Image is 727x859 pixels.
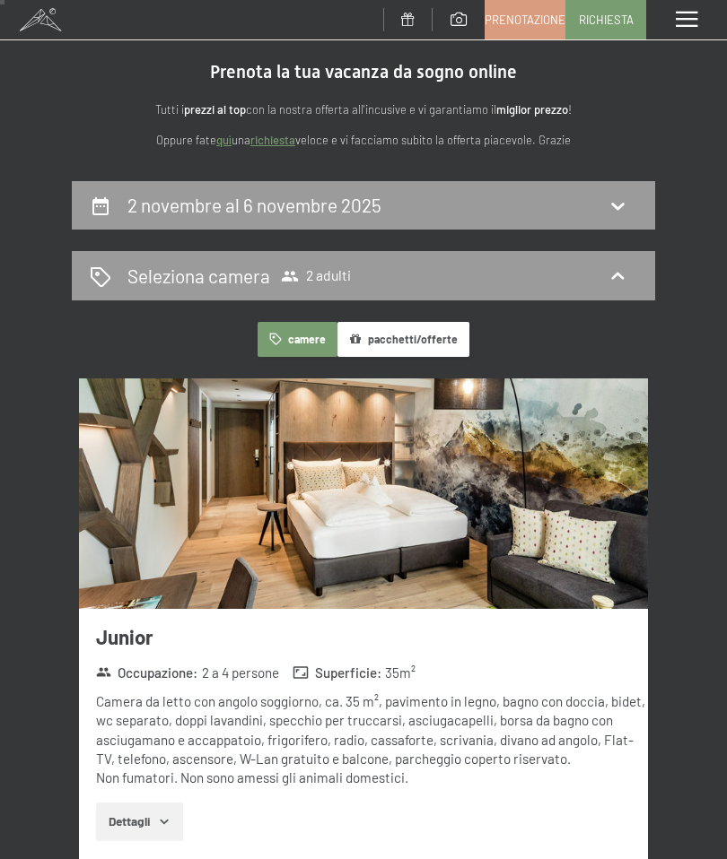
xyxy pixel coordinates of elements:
a: Richiesta [566,1,645,39]
a: Prenotazione [486,1,565,39]
strong: prezzi al top [184,102,246,117]
span: 2 a 4 persone [202,664,279,682]
button: pacchetti/offerte [337,322,469,357]
img: mss_renderimg.php [79,378,648,609]
span: 2 adulti [281,267,351,285]
strong: miglior prezzo [496,102,568,117]
h3: Junior [96,623,648,651]
span: 35 m² [385,664,416,682]
button: Dettagli [96,803,183,842]
button: camere [258,322,337,357]
h2: 2 novembre al 6 novembre 2025 [127,194,381,216]
strong: Superficie : [293,664,381,682]
span: Richiesta [579,12,634,28]
span: Prenota la tua vacanza da sogno online [210,61,517,82]
a: quì [216,133,232,147]
p: Oppure fate una veloce e vi facciamo subito la offerta piacevole. Grazie [72,131,655,150]
strong: Occupazione : [96,664,198,682]
a: richiesta [250,133,295,147]
p: Tutti i con la nostra offerta all'incusive e vi garantiamo il ! [72,100,655,119]
div: Camera da letto con angolo soggiorno, ca. 35 m², pavimento in legno, bagno con doccia, bidet, wc ... [96,692,648,787]
h2: Seleziona camera [127,263,270,289]
span: Prenotazione [485,12,565,28]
